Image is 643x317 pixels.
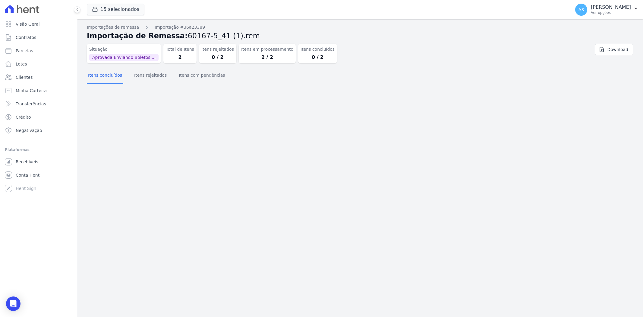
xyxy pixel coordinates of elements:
dt: Itens em processamento [241,46,293,53]
a: Importações de remessa [87,24,139,30]
span: Conta Hent [16,172,39,178]
span: Clientes [16,74,33,80]
a: Clientes [2,71,74,83]
button: AS [PERSON_NAME] Ver opções [570,1,643,18]
span: Parcelas [16,48,33,54]
span: Crédito [16,114,31,120]
button: 15 selecionados [87,4,144,15]
dt: Itens concluídos [301,46,335,53]
dd: 0 / 2 [201,54,234,61]
dt: Situação [89,46,159,53]
p: Ver opções [591,10,631,15]
a: Conta Hent [2,169,74,181]
button: Itens rejeitados [133,68,168,84]
span: Transferências [16,101,46,107]
button: Itens com pendências [178,68,226,84]
a: Recebíveis [2,156,74,168]
span: 60167-5_41 (1).rem [188,32,260,40]
span: Aprovada Enviando Boletos ... [89,54,159,61]
dt: Total de Itens [166,46,194,53]
a: Importação #36a23389 [155,24,205,30]
dt: Itens rejeitados [201,46,234,53]
dd: 2 [166,54,194,61]
a: Lotes [2,58,74,70]
a: Download [595,44,633,55]
span: Contratos [16,34,36,40]
a: Crédito [2,111,74,123]
a: Minha Carteira [2,85,74,97]
h2: Importação de Remessa: [87,30,633,41]
a: Negativação [2,124,74,136]
a: Parcelas [2,45,74,57]
button: Itens concluídos [87,68,123,84]
span: Lotes [16,61,27,67]
dd: 2 / 2 [241,54,293,61]
div: Open Intercom Messenger [6,296,20,311]
a: Contratos [2,31,74,43]
span: Visão Geral [16,21,40,27]
div: Plataformas [5,146,72,153]
dd: 0 / 2 [301,54,335,61]
a: Visão Geral [2,18,74,30]
span: AS [578,8,584,12]
span: Minha Carteira [16,88,47,94]
a: Transferências [2,98,74,110]
span: Recebíveis [16,159,38,165]
p: [PERSON_NAME] [591,4,631,10]
span: Negativação [16,127,42,133]
nav: Breadcrumb [87,24,633,30]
